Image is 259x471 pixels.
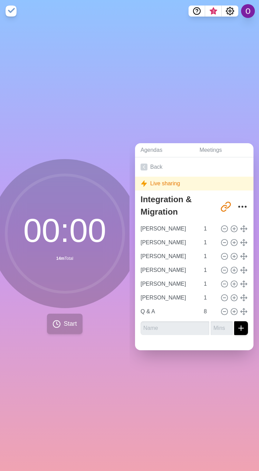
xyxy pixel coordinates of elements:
[47,314,82,334] button: Start
[135,143,194,157] a: Agendas
[211,9,216,14] span: 3
[6,6,17,17] img: timeblocks logo
[138,249,200,263] input: Name
[138,236,200,249] input: Name
[201,277,218,291] input: Mins
[141,321,209,335] input: Name
[201,305,218,318] input: Mins
[211,321,233,335] input: Mins
[201,249,218,263] input: Mins
[236,200,249,214] button: More
[138,263,200,277] input: Name
[205,6,222,17] button: What’s new
[194,143,253,157] a: Meetings
[201,236,218,249] input: Mins
[64,319,77,328] span: Start
[135,177,253,190] div: Live sharing
[138,277,200,291] input: Name
[138,305,200,318] input: Name
[219,200,233,214] button: Share link
[201,222,218,236] input: Mins
[138,222,200,236] input: Name
[189,6,205,17] button: Help
[138,291,200,305] input: Name
[201,263,218,277] input: Mins
[222,6,238,17] button: Settings
[201,291,218,305] input: Mins
[135,157,253,177] a: Back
